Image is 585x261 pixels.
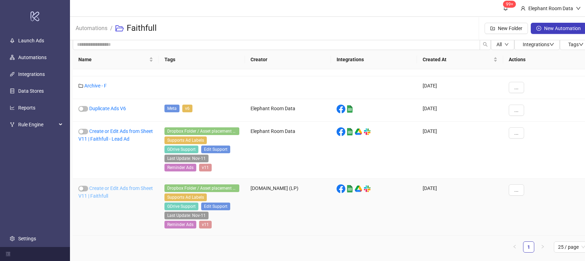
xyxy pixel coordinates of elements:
button: Alldown [491,39,514,50]
div: [DATE] [417,179,503,236]
th: Tags [159,50,245,69]
span: Meta [164,105,179,112]
span: Integrations [523,42,554,47]
span: New Automation [544,26,581,31]
button: New Folder [485,23,528,34]
span: down [579,42,584,47]
span: Supports Ad Labels [164,193,207,201]
button: left [509,241,520,253]
div: [DATE] [417,76,503,99]
span: New Folder [498,26,522,31]
button: right [537,241,548,253]
span: fork [10,122,15,127]
span: v11 [199,221,212,228]
div: [DATE] [417,122,503,179]
button: Integrationsdown [514,39,560,50]
a: Create or Edit Ads from Sheet V11 | Faithfull - Lead Ad [78,128,153,142]
span: folder-add [490,26,495,31]
span: Supports Ad Labels [164,136,207,144]
span: down [549,42,554,47]
li: 1 [523,241,534,253]
div: Elephant Room Data [245,99,331,122]
th: Integrations [331,50,417,69]
div: Elephant Room Data [245,122,331,179]
li: Next Page [537,241,548,253]
th: Name [73,50,159,69]
span: Tags [568,42,584,47]
a: Reports [18,105,35,111]
span: folder [78,83,83,88]
span: v6 [182,105,192,112]
span: v11 [199,164,212,171]
div: [DOMAIN_NAME] (LP) [245,179,331,236]
span: right [541,245,545,249]
li: Previous Page [509,241,520,253]
span: ... [514,130,519,136]
span: bell [503,6,508,10]
li: / [110,17,113,40]
button: ... [509,184,524,196]
span: Edit Support [201,203,230,210]
th: Created At [417,50,503,69]
span: Dropbox Folder / Asset placement detection [164,184,239,192]
span: ... [514,85,519,90]
span: ... [514,187,519,193]
button: ... [509,82,524,93]
span: 25 / page [558,242,585,252]
span: down [576,6,581,11]
a: Automations [74,24,109,31]
a: Data Stores [18,88,44,94]
span: down [505,42,509,47]
span: GDrive Support [164,146,198,153]
a: Launch Ads [18,38,44,43]
a: Archive - F [84,83,107,89]
span: Dropbox Folder / Asset placement detection [164,127,239,135]
div: Elephant Room Data [526,5,576,12]
th: Creator [245,50,331,69]
a: Automations [18,55,47,60]
a: Integrations [18,71,45,77]
span: menu-fold [6,252,10,256]
span: Rule Engine [18,118,57,132]
span: folder-open [115,24,124,33]
span: Last Update: Nov-11 [164,212,209,219]
span: Edit Support [201,146,230,153]
span: user [521,6,526,11]
span: search [483,42,488,47]
span: GDrive Support [164,203,198,210]
span: ... [514,107,519,113]
a: Duplicate Ads V6 [89,106,126,111]
span: left [513,245,517,249]
h3: Faithfull [127,23,157,34]
span: plus-circle [536,26,541,31]
div: [DATE] [417,99,503,122]
a: 1 [523,242,534,252]
span: Created At [423,56,492,63]
span: Reminder Ads [164,221,196,228]
a: Settings [18,236,36,241]
button: ... [509,127,524,139]
span: Last Update: Nov-11 [164,155,209,162]
button: ... [509,105,524,116]
span: Reminder Ads [164,164,196,171]
span: Name [78,56,148,63]
a: Create or Edit Ads from Sheet V11 | Faithfull [78,185,153,199]
sup: 1580 [503,1,516,8]
span: All [496,42,502,47]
